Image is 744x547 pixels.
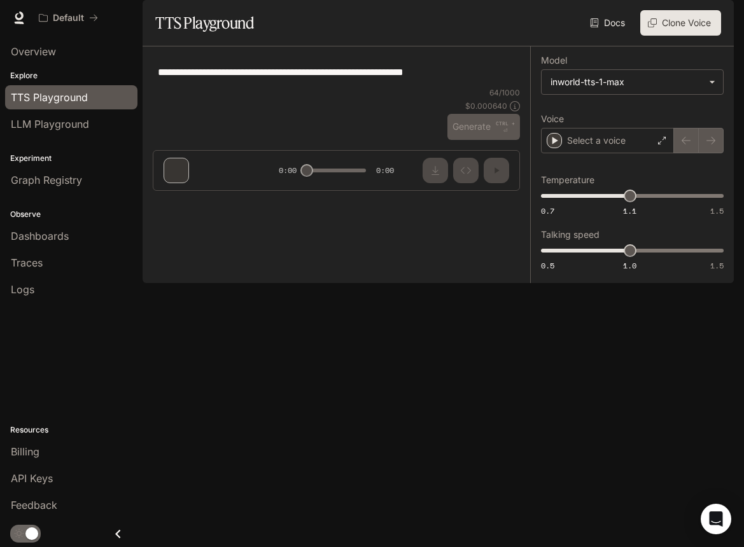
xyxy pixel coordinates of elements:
[489,87,520,98] p: 64 / 1000
[33,5,104,31] button: All workspaces
[623,260,636,271] span: 1.0
[465,100,507,111] p: $ 0.000640
[541,230,600,239] p: Talking speed
[541,56,567,65] p: Model
[541,114,564,123] p: Voice
[53,13,84,24] p: Default
[623,205,636,216] span: 1.1
[551,76,703,88] div: inworld-tts-1-max
[701,504,731,534] div: Open Intercom Messenger
[155,10,254,36] h1: TTS Playground
[541,260,554,271] span: 0.5
[710,205,724,216] span: 1.5
[710,260,724,271] span: 1.5
[587,10,630,36] a: Docs
[542,70,723,94] div: inworld-tts-1-max
[567,134,626,147] p: Select a voice
[541,176,594,184] p: Temperature
[541,205,554,216] span: 0.7
[640,10,721,36] button: Clone Voice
